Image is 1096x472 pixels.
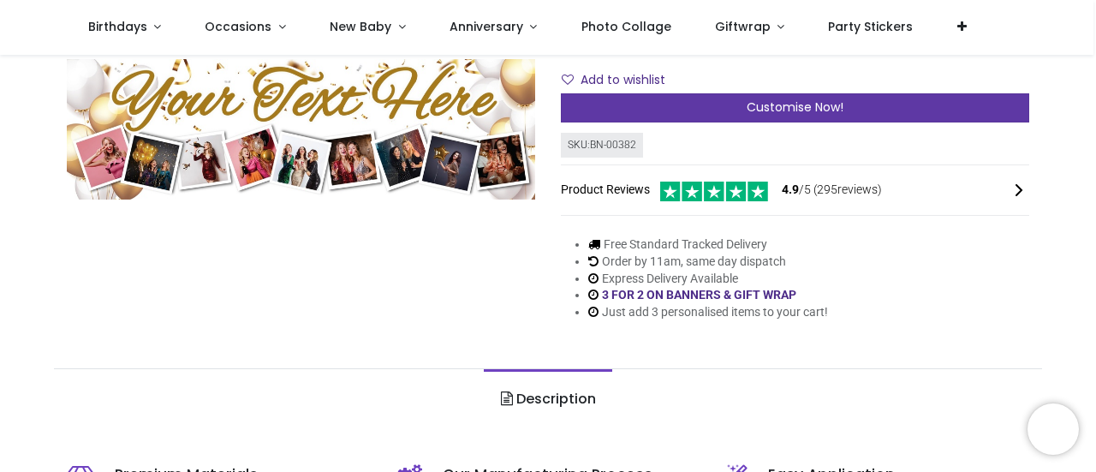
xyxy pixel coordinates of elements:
li: Free Standard Tracked Delivery [588,236,828,254]
i: Add to wishlist [562,74,574,86]
span: Anniversary [450,18,523,35]
div: SKU: BN-00382 [561,133,643,158]
span: Customise Now! [747,99,843,116]
span: Occasions [205,18,271,35]
span: Photo Collage [581,18,671,35]
li: Express Delivery Available [588,271,828,288]
li: Just add 3 personalised items to your cart! [588,304,828,321]
li: Order by 11am, same day dispatch [588,254,828,271]
iframe: Brevo live chat [1027,403,1079,455]
a: 3 FOR 2 ON BANNERS & GIFT WRAP [602,288,796,302]
span: New Baby [330,18,391,35]
span: 4.9 [782,182,799,196]
span: Party Stickers [828,18,913,35]
img: Personalised Happy Birthday Banner - Gold Balloons - 9 Photo Upload [67,59,535,200]
span: Birthdays [88,18,147,35]
button: Add to wishlistAdd to wishlist [561,66,680,95]
span: /5 ( 295 reviews) [782,182,882,199]
a: Description [484,369,611,429]
span: Giftwrap [715,18,771,35]
div: Product Reviews [561,179,1029,202]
